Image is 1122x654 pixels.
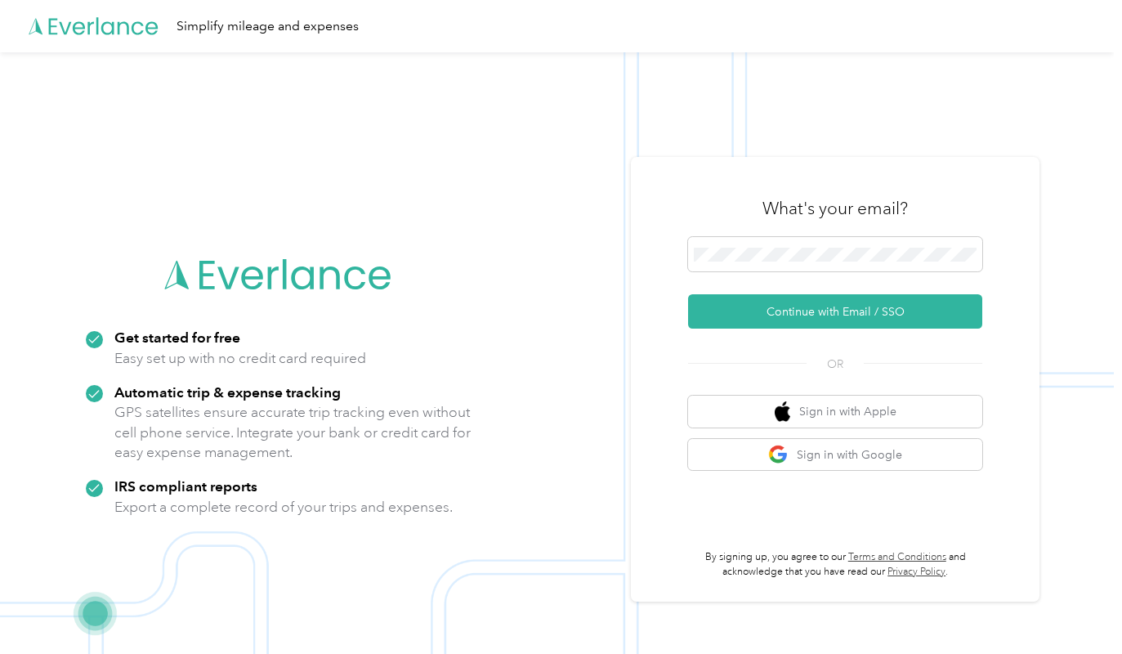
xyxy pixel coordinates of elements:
[114,383,341,401] strong: Automatic trip & expense tracking
[887,566,945,578] a: Privacy Policy
[114,477,257,495] strong: IRS compliant reports
[114,497,453,517] p: Export a complete record of your trips and expenses.
[848,551,946,563] a: Terms and Conditions
[688,550,982,579] p: By signing up, you agree to our and acknowledge that you have read our .
[688,396,982,428] button: apple logoSign in with Apple
[688,439,982,471] button: google logoSign in with Google
[114,329,240,346] strong: Get started for free
[762,197,908,220] h3: What's your email?
[775,401,791,422] img: apple logo
[807,356,864,373] span: OR
[177,16,359,37] div: Simplify mileage and expenses
[688,294,982,329] button: Continue with Email / SSO
[768,445,789,465] img: google logo
[114,402,472,463] p: GPS satellites ensure accurate trip tracking even without cell phone service. Integrate your bank...
[114,348,366,369] p: Easy set up with no credit card required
